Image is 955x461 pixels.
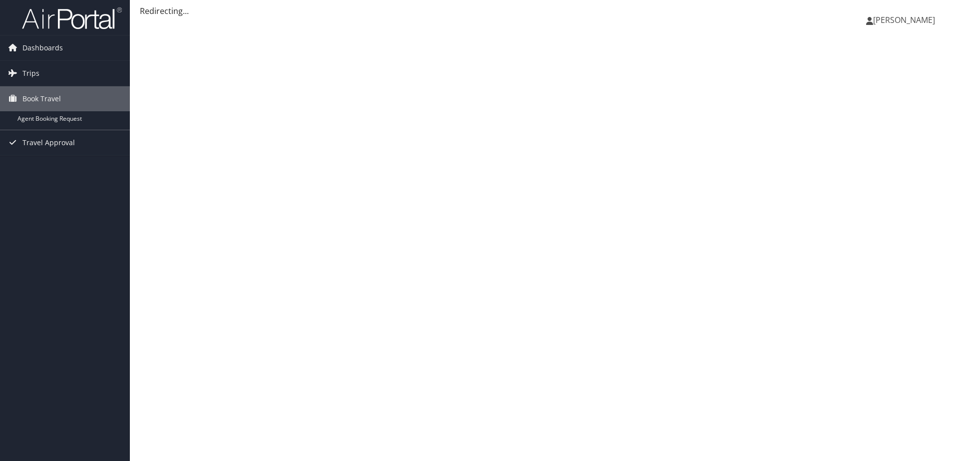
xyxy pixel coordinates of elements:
[22,130,75,155] span: Travel Approval
[22,35,63,60] span: Dashboards
[873,14,935,25] span: [PERSON_NAME]
[866,5,945,35] a: [PERSON_NAME]
[22,86,61,111] span: Book Travel
[22,61,39,86] span: Trips
[22,6,122,30] img: airportal-logo.png
[140,5,945,17] div: Redirecting...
